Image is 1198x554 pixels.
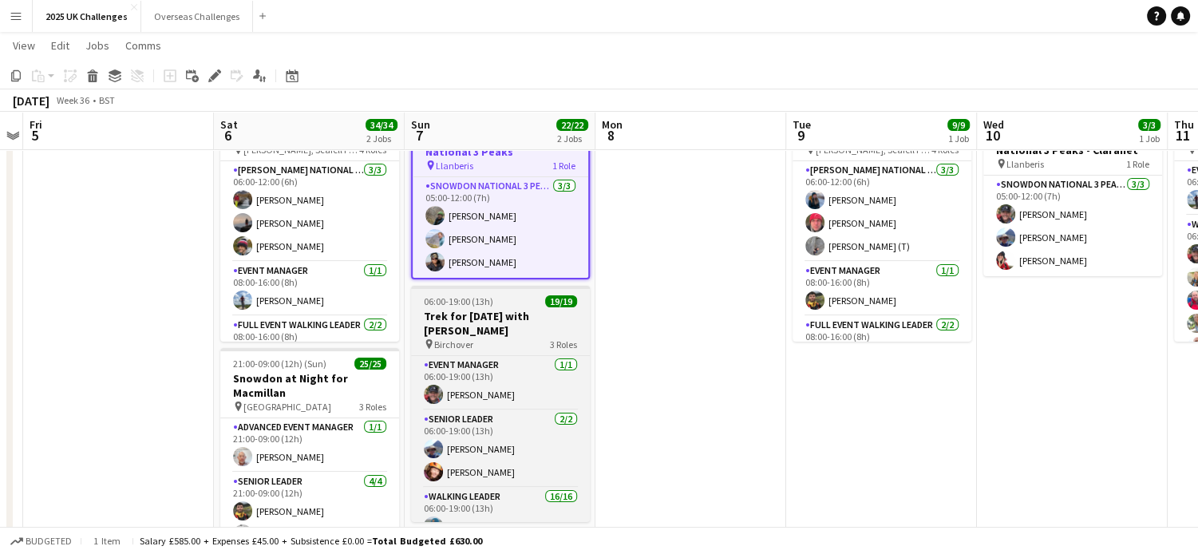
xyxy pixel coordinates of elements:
a: Comms [119,35,168,56]
app-job-card: 06:00-00:00 (18h) (Wed)9/9National 3 Peaks - Claranet [PERSON_NAME], Scafell Pike and Snowdon4 Ro... [793,105,971,342]
a: Edit [45,35,76,56]
span: Llanberis [436,160,473,172]
span: 5 [27,126,42,144]
app-card-role: Snowdon National 3 Peaks Walking Leader3/305:00-12:00 (7h)[PERSON_NAME][PERSON_NAME][PERSON_NAME] [413,177,588,278]
app-card-role: Snowdon National 3 Peaks Walking Leader3/305:00-12:00 (7h)[PERSON_NAME][PERSON_NAME][PERSON_NAME] [983,176,1162,276]
app-card-role: [PERSON_NAME] National 3 Peaks Walking Leader3/306:00-12:00 (6h)[PERSON_NAME][PERSON_NAME][PERSON... [220,161,399,262]
span: 21:00-09:00 (12h) (Sun) [233,358,326,370]
app-card-role: Event Manager1/108:00-16:00 (8h)[PERSON_NAME] [220,262,399,316]
a: Jobs [79,35,116,56]
span: 9 [790,126,811,144]
app-job-card: 05:00-12:00 (7h)3/3Snowdon Local leaders - National 3 Peaks Llanberis1 RoleSnowdon National 3 Pea... [411,105,590,279]
span: 3/3 [1138,119,1160,131]
span: 9/9 [947,119,970,131]
h3: Trek for [DATE] with [PERSON_NAME] [411,309,590,338]
div: 1 Job [1139,133,1160,144]
span: 25/25 [354,358,386,370]
span: 3 Roles [550,338,577,350]
span: Mon [602,117,623,132]
span: Wed [983,117,1004,132]
span: Total Budgeted £630.00 [372,535,482,547]
div: Salary £585.00 + Expenses £45.00 + Subsistence £0.00 = [140,535,482,547]
div: 2 Jobs [366,133,397,144]
span: 7 [409,126,430,144]
span: View [13,38,35,53]
span: [GEOGRAPHIC_DATA] [243,401,331,413]
button: Budgeted [8,532,74,550]
span: Jobs [85,38,109,53]
div: [DATE] [13,93,49,109]
app-card-role: Event Manager1/108:00-16:00 (8h)[PERSON_NAME] [793,262,971,316]
span: Sun [411,117,430,132]
span: Birchover [434,338,473,350]
span: Budgeted [26,536,72,547]
span: 1 Role [1126,158,1149,170]
app-card-role: Event Manager1/106:00-19:00 (13h)[PERSON_NAME] [411,356,590,410]
div: 2 Jobs [557,133,587,144]
app-card-role: Full Event Walking Leader2/208:00-16:00 (8h) [793,316,971,394]
span: 06:00-19:00 (13h) [424,295,493,307]
app-job-card: 05:00-12:00 (7h)3/3Snowdon Local leaders - National 3 Peaks - Claranet Llanberis1 RoleSnowdon Nat... [983,105,1162,276]
span: Tue [793,117,811,132]
app-job-card: 06:00-00:00 (18h) (Sun)9/9National 3 Peaks [PERSON_NAME], Scafell Pike and Snowdon4 Roles[PERSON_... [220,105,399,342]
span: Edit [51,38,69,53]
span: 19/19 [545,295,577,307]
a: View [6,35,42,56]
div: 1 Job [948,133,969,144]
span: 3 Roles [359,401,386,413]
app-card-role: Full Event Walking Leader2/208:00-16:00 (8h) [220,316,399,398]
span: Sat [220,117,238,132]
div: BST [99,94,115,106]
span: 1 item [88,535,126,547]
span: 11 [1172,126,1194,144]
span: 1 Role [552,160,575,172]
span: Comms [125,38,161,53]
span: Thu [1174,117,1194,132]
app-card-role: Advanced Event Manager1/121:00-09:00 (12h)[PERSON_NAME] [220,418,399,473]
h3: Snowdon at Night for Macmillan [220,371,399,400]
span: Fri [30,117,42,132]
span: Week 36 [53,94,93,106]
span: 10 [981,126,1004,144]
button: 2025 UK Challenges [33,1,141,32]
span: 22/22 [556,119,588,131]
app-job-card: 06:00-19:00 (13h)19/19Trek for [DATE] with [PERSON_NAME] Birchover3 RolesEvent Manager1/106:00-19... [411,286,590,522]
app-card-role: Senior Leader2/206:00-19:00 (13h)[PERSON_NAME][PERSON_NAME] [411,410,590,488]
span: 34/34 [366,119,397,131]
button: Overseas Challenges [141,1,253,32]
span: 6 [218,126,238,144]
span: Llanberis [1006,158,1044,170]
app-card-role: [PERSON_NAME] National 3 Peaks Walking Leader3/306:00-12:00 (6h)[PERSON_NAME][PERSON_NAME][PERSON... [793,161,971,262]
span: 8 [599,126,623,144]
